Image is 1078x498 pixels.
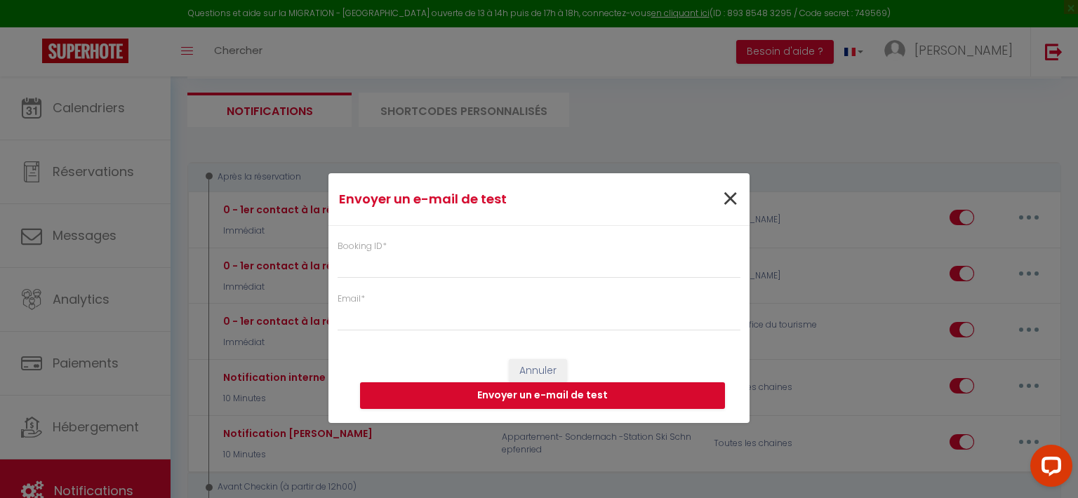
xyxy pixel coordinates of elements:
h4: Envoyer un e-mail de test [339,189,599,209]
iframe: LiveChat chat widget [1019,439,1078,498]
button: Envoyer un e-mail de test [360,382,725,409]
button: Annuler [509,359,567,383]
label: Booking ID [338,240,387,253]
span: × [721,178,739,220]
label: Email [338,292,365,306]
button: Close [721,184,739,215]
